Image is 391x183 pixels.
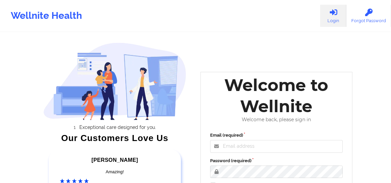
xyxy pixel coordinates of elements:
[210,132,343,139] label: Email (required)
[60,169,170,175] div: Amazing!
[43,135,186,141] div: Our Customers Love Us
[210,157,343,164] label: Password (required)
[320,5,346,27] a: Login
[205,117,348,123] div: Welcome back, please sign in
[346,5,391,27] a: Forgot Password
[205,75,348,117] div: Welcome to Wellnite
[210,140,343,153] input: Email address
[49,125,186,130] li: Exceptional care designed for you.
[91,157,138,163] span: [PERSON_NAME]
[43,42,186,120] img: wellnite-auth-hero_200.c722682e.png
